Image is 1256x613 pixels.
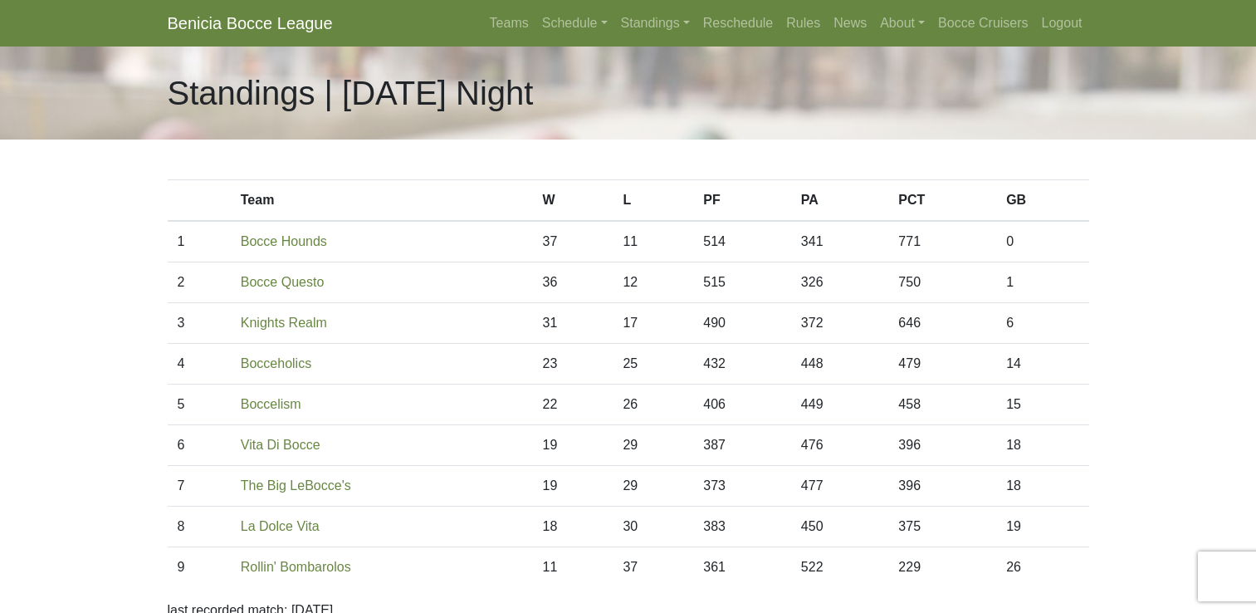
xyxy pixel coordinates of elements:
a: Bocce Questo [241,275,325,289]
td: 19 [533,425,613,466]
td: 18 [533,507,613,547]
td: 450 [791,507,889,547]
td: 26 [613,385,693,425]
td: 1 [996,262,1088,303]
td: 396 [888,466,996,507]
td: 449 [791,385,889,425]
a: Vita Di Bocce [241,438,320,452]
td: 14 [996,344,1088,385]
a: Rollin' Bombarolos [241,560,351,574]
td: 19 [533,466,613,507]
td: 6 [168,425,231,466]
a: The Big LeBocce's [241,478,351,493]
td: 29 [613,425,693,466]
th: PCT [888,180,996,222]
td: 25 [613,344,693,385]
a: Boccelism [241,397,301,411]
td: 1 [168,221,231,262]
td: 37 [533,221,613,262]
td: 646 [888,303,996,344]
a: Logout [1035,7,1089,40]
td: 26 [996,547,1088,588]
td: 22 [533,385,613,425]
a: Bocceholics [241,356,311,370]
td: 326 [791,262,889,303]
td: 373 [693,466,791,507]
a: Schedule [535,7,614,40]
td: 522 [791,547,889,588]
th: PF [693,180,791,222]
th: Team [231,180,533,222]
a: La Dolce Vita [241,519,320,533]
td: 406 [693,385,791,425]
a: Standings [614,7,696,40]
td: 23 [533,344,613,385]
td: 375 [888,507,996,547]
td: 479 [888,344,996,385]
h1: Standings | [DATE] Night [168,73,534,113]
td: 12 [613,262,693,303]
a: Rules [780,7,827,40]
a: News [827,7,873,40]
td: 229 [888,547,996,588]
td: 396 [888,425,996,466]
a: Bocce Hounds [241,234,327,248]
td: 515 [693,262,791,303]
td: 15 [996,385,1088,425]
td: 30 [613,507,693,547]
td: 3 [168,303,231,344]
td: 490 [693,303,791,344]
td: 387 [693,425,791,466]
td: 8 [168,507,231,547]
td: 37 [613,547,693,588]
td: 17 [613,303,693,344]
a: Knights Realm [241,316,327,330]
td: 7 [168,466,231,507]
th: L [613,180,693,222]
td: 477 [791,466,889,507]
th: W [533,180,613,222]
a: Bocce Cruisers [931,7,1034,40]
td: 11 [613,221,693,262]
td: 0 [996,221,1088,262]
td: 9 [168,547,231,588]
td: 750 [888,262,996,303]
td: 18 [996,425,1088,466]
td: 514 [693,221,791,262]
td: 18 [996,466,1088,507]
td: 361 [693,547,791,588]
td: 19 [996,507,1088,547]
td: 372 [791,303,889,344]
td: 31 [533,303,613,344]
a: Benicia Bocce League [168,7,333,40]
th: PA [791,180,889,222]
td: 383 [693,507,791,547]
a: About [873,7,931,40]
th: GB [996,180,1088,222]
a: Teams [483,7,535,40]
td: 4 [168,344,231,385]
td: 29 [613,466,693,507]
td: 341 [791,221,889,262]
td: 2 [168,262,231,303]
td: 771 [888,221,996,262]
td: 5 [168,385,231,425]
a: Reschedule [696,7,780,40]
td: 11 [533,547,613,588]
td: 476 [791,425,889,466]
td: 36 [533,262,613,303]
td: 6 [996,303,1088,344]
td: 448 [791,344,889,385]
td: 432 [693,344,791,385]
td: 458 [888,385,996,425]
